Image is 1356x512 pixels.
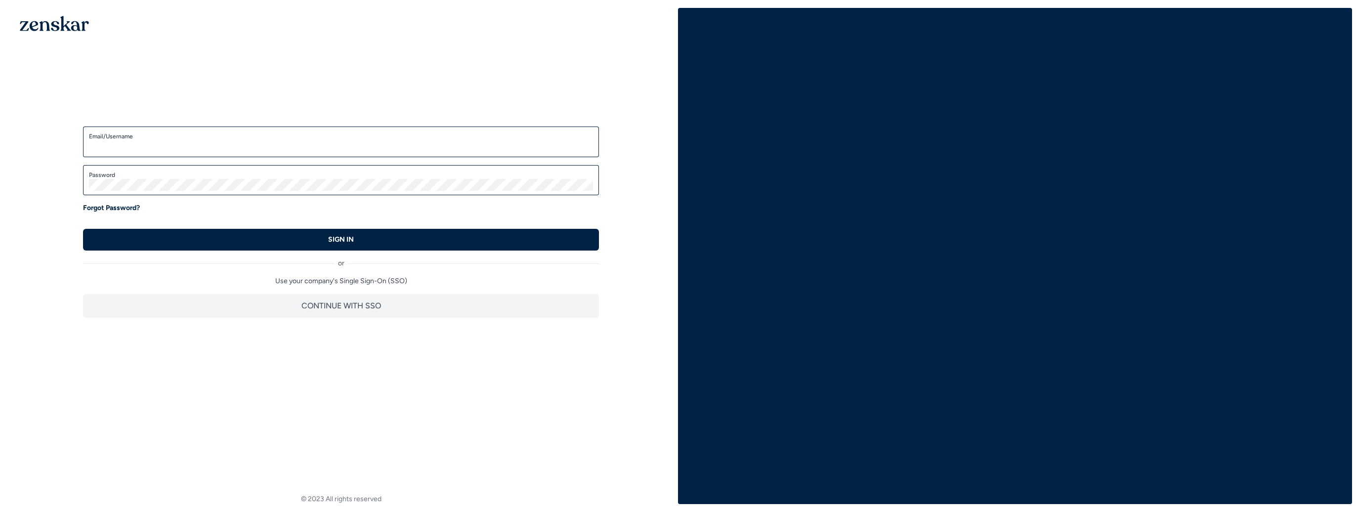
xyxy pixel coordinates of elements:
[89,171,593,179] label: Password
[328,235,354,245] p: SIGN IN
[20,16,89,31] img: 1OGAJ2xQqyY4LXKgY66KYq0eOWRCkrZdAb3gUhuVAqdWPZE9SRJmCz+oDMSn4zDLXe31Ii730ItAGKgCKgCCgCikA4Av8PJUP...
[4,494,678,504] footer: © 2023 All rights reserved
[83,276,599,286] p: Use your company's Single Sign-On (SSO)
[83,203,140,213] a: Forgot Password?
[89,132,593,140] label: Email/Username
[83,229,599,251] button: SIGN IN
[83,251,599,268] div: or
[83,294,599,318] button: CONTINUE WITH SSO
